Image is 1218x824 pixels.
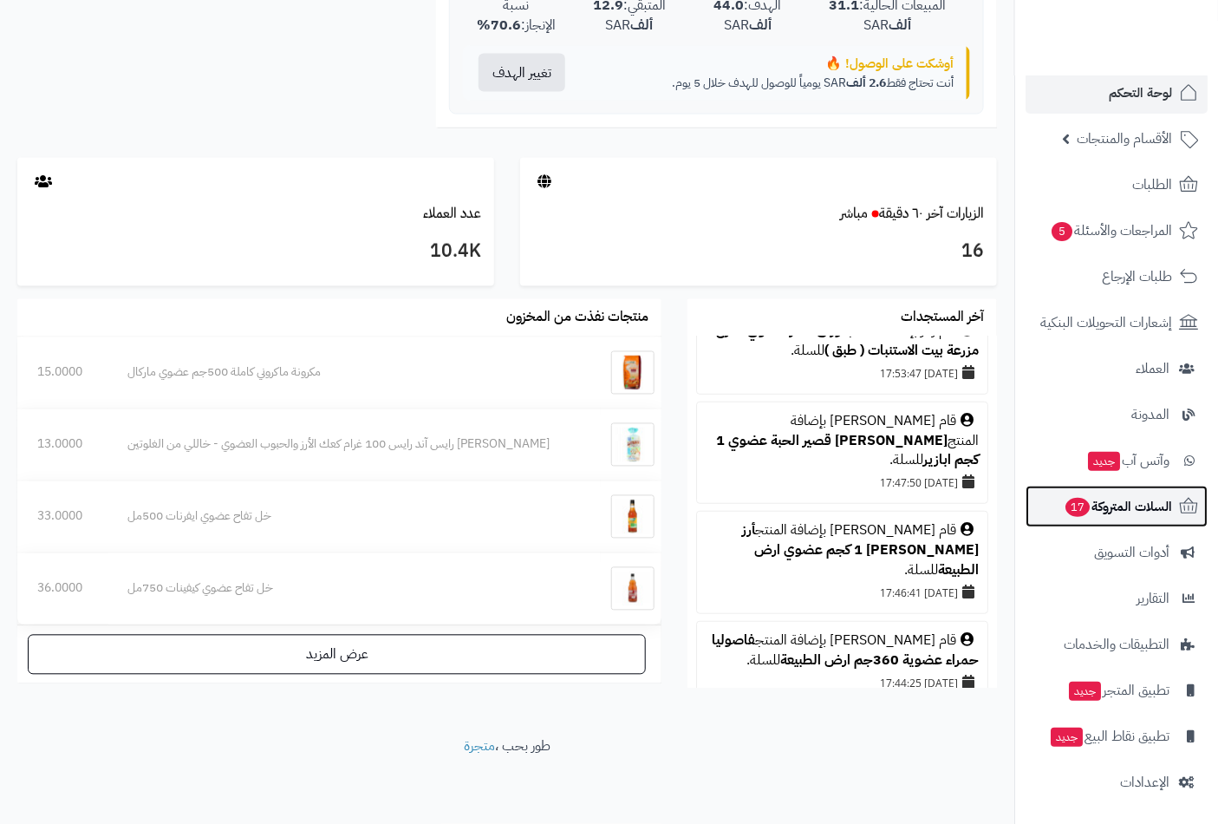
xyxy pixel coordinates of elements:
span: إشعارات التحويلات البنكية [1040,311,1172,335]
a: عرض المزيد [28,635,646,675]
span: جديد [1051,728,1083,747]
small: مباشر [840,203,868,224]
span: الطلبات [1132,173,1172,197]
span: العملاء [1136,356,1169,381]
strong: 70.6% [477,15,521,36]
a: تطبيق المتجرجديد [1026,670,1208,711]
a: وآتس آبجديد [1026,440,1208,481]
span: جديد [1069,682,1101,701]
a: إشعارات التحويلات البنكية [1026,302,1208,343]
span: تطبيق نقاط البيع [1049,724,1169,749]
strong: 2.6 ألف [846,74,886,92]
a: تطبيق نقاط البيعجديد [1026,716,1208,757]
img: خل تفاح عضوي كيفينات 750مل [611,567,655,611]
span: أدوات التسويق [1094,540,1169,565]
div: 15.0000 [37,364,88,382]
h3: 10.4K [30,237,481,266]
img: بروبايوس رايس آند رايس 100 غرام كعك الأرز والحبوب العضوي - خاللي من الغلوتين [611,423,655,467]
span: السلات المتروكة [1064,494,1172,519]
a: الإعدادات [1026,762,1208,803]
a: [PERSON_NAME] قصير الحبة عضوي 1 كجم ابازير [716,430,979,471]
span: لوحة التحكم [1109,81,1172,105]
button: تغيير الهدف [479,54,565,92]
div: [DATE] 17:44:25 [706,670,979,695]
a: فاصوليا حمراء عضوية 360جم ارض الطبيعة [712,630,979,670]
div: 36.0000 [37,580,88,598]
div: 13.0000 [37,436,88,454]
a: التطبيقات والخدمات [1026,624,1208,665]
div: [DATE] 17:53:47 [706,361,979,385]
a: أدوات التسويق [1026,532,1208,573]
h3: آخر المستجدات [901,311,984,326]
p: أنت تحتاج فقط SAR يومياً للوصول للهدف خلال 5 يوم. [594,75,954,92]
span: التطبيقات والخدمات [1064,632,1169,657]
div: [PERSON_NAME] رايس آند رايس 100 غرام كعك الأرز والحبوب العضوي - خاللي من الغلوتين [128,436,581,454]
a: أرز [PERSON_NAME] 1 كجم عضوي ارض الطبيعة [742,520,979,580]
div: أوشكت على الوصول! 🔥 [594,55,954,73]
a: اوراق سدر عضوي طازج مزرعة بيت الاستنبات ( طبق ) [716,320,979,361]
div: قام [PERSON_NAME] بإضافة المنتج للسلة. [706,631,979,670]
span: تطبيق المتجر [1067,678,1169,703]
a: التقارير [1026,578,1208,619]
a: لوحة التحكم [1026,72,1208,114]
a: طلبات الإرجاع [1026,256,1208,298]
span: طلبات الإرجاع [1102,265,1172,289]
h3: 16 [533,237,984,266]
div: 33.0000 [37,508,88,526]
span: جديد [1088,452,1120,471]
img: خل تفاح عضوي ايفرنات 500مل [611,495,655,539]
div: قام زائر بإضافة المنتج للسلة. [706,321,979,361]
div: مكرونة ماكروني كاملة 500جم عضوي ماركال [128,364,581,382]
h3: منتجات نفذت من المخزون [506,311,648,326]
a: العملاء [1026,348,1208,389]
a: الزيارات آخر ٦٠ دقيقةمباشر [840,203,984,224]
a: متجرة [464,736,495,757]
div: خل تفاح عضوي ايفرنات 500مل [128,508,581,526]
span: التقارير [1137,586,1169,611]
span: 5 [1052,222,1072,241]
div: [DATE] 17:47:50 [706,470,979,494]
div: [DATE] 17:46:41 [706,580,979,605]
span: 17 [1065,498,1090,517]
div: قام [PERSON_NAME] بإضافة المنتج للسلة. [706,411,979,471]
span: الأقسام والمنتجات [1077,127,1172,151]
a: عدد العملاء [423,203,481,224]
span: المراجعات والأسئلة [1050,219,1172,243]
div: قام [PERSON_NAME] بإضافة المنتج للسلة. [706,520,979,580]
a: السلات المتروكة17 [1026,486,1208,527]
img: مكرونة ماكروني كاملة 500جم عضوي ماركال [611,351,655,395]
div: خل تفاح عضوي كيفينات 750مل [128,580,581,598]
a: الطلبات [1026,164,1208,206]
span: وآتس آب [1086,448,1169,473]
span: الإعدادات [1120,770,1169,795]
span: المدونة [1131,402,1169,427]
a: المدونة [1026,394,1208,435]
a: المراجعات والأسئلة5 [1026,210,1208,252]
